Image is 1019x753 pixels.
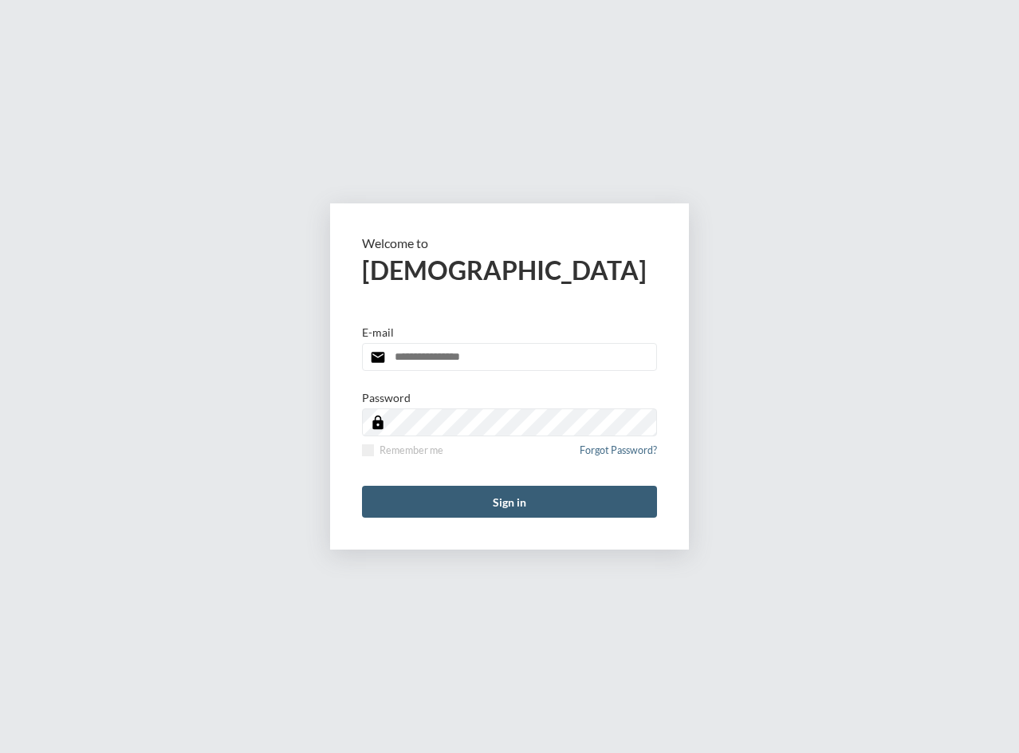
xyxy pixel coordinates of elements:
[362,486,657,518] button: Sign in
[362,444,443,456] label: Remember me
[362,391,411,404] p: Password
[362,325,394,339] p: E-mail
[580,444,657,466] a: Forgot Password?
[362,235,657,250] p: Welcome to
[362,254,657,286] h2: [DEMOGRAPHIC_DATA]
